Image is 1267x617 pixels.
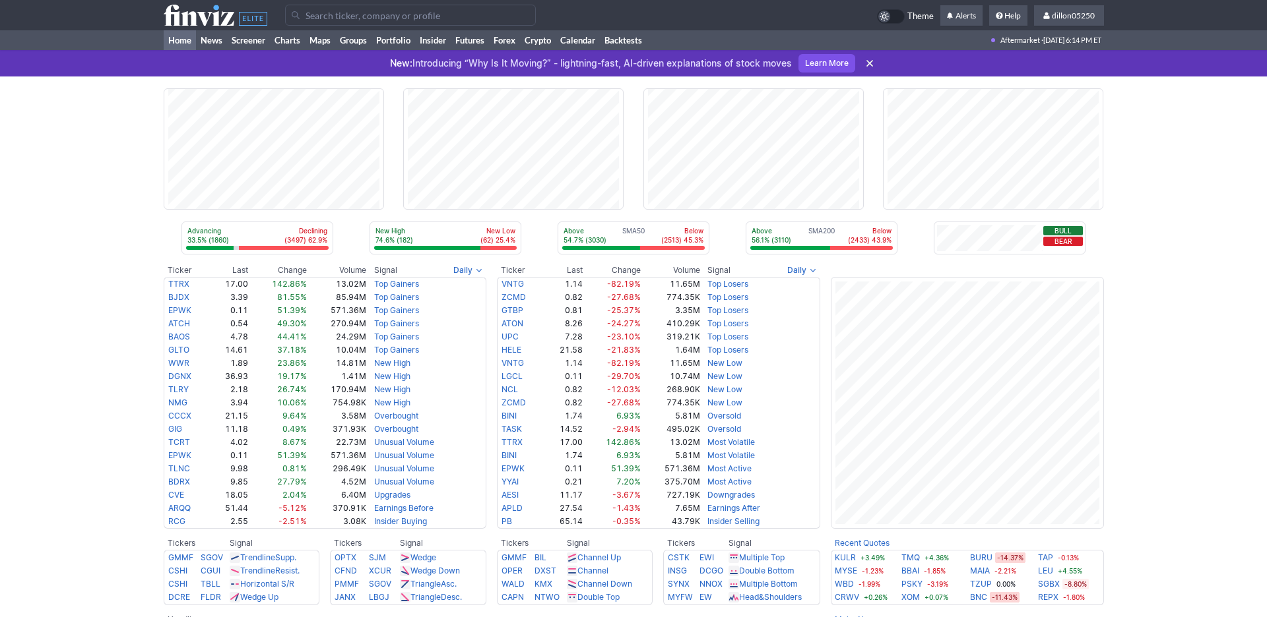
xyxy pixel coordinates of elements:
[450,264,486,277] button: Signals interval
[739,552,785,562] a: Multiple Top
[544,436,583,449] td: 17.00
[544,383,583,396] td: 0.82
[277,397,307,407] span: 10.06%
[798,54,855,73] a: Learn More
[374,424,418,434] a: Overbought
[209,449,249,462] td: 0.11
[272,279,307,289] span: 142.86%
[544,396,583,409] td: 0.82
[375,226,413,235] p: New High
[168,345,189,355] a: GLTO
[668,579,690,589] a: SYNX
[835,538,890,548] a: Recent Quotes
[835,577,854,591] a: WBD
[282,437,307,447] span: 8.67%
[707,265,731,276] span: Signal
[707,305,748,315] a: Top Losers
[209,291,249,304] td: 3.39
[901,591,920,604] a: XOM
[282,463,307,473] span: 0.81%
[308,396,367,409] td: 754.98K
[335,579,359,589] a: PMMF
[209,383,249,396] td: 2.18
[168,566,187,575] a: CSHI
[544,264,583,277] th: Last
[502,424,522,434] a: TASK
[707,411,741,421] a: Oversold
[502,305,523,315] a: GTBP
[369,552,386,562] a: SJM
[277,384,307,394] span: 26.74%
[707,477,752,486] a: Most Active
[1038,577,1060,591] a: SGBX
[374,318,419,328] a: Top Gainers
[415,30,451,50] a: Insider
[502,358,524,368] a: VNTG
[308,291,367,304] td: 85.94M
[374,384,410,394] a: New High
[607,371,641,381] span: -29.70%
[787,264,806,277] span: Daily
[374,371,410,381] a: New High
[308,462,367,475] td: 296.49K
[577,552,621,562] a: Channel Up
[168,579,187,589] a: CSHI
[480,235,515,245] p: (62) 25.4%
[600,30,647,50] a: Backtests
[502,332,519,341] a: UPC
[209,304,249,317] td: 0.11
[607,345,641,355] span: -21.83%
[544,317,583,330] td: 8.26
[641,330,701,343] td: 319.21K
[641,449,701,462] td: 5.81M
[489,30,520,50] a: Forex
[901,551,920,564] a: TMQ
[164,30,196,50] a: Home
[1038,591,1058,604] a: REPX
[308,436,367,449] td: 22.73M
[835,564,857,577] a: MYSE
[752,226,791,235] p: Above
[564,235,606,245] p: 54.7% (3030)
[277,345,307,355] span: 37.18%
[535,579,552,589] a: KMX
[544,462,583,475] td: 0.11
[1038,564,1053,577] a: LEU
[707,332,748,341] a: Top Losers
[277,450,307,460] span: 51.39%
[209,396,249,409] td: 3.94
[390,57,792,70] p: Introducing “Why Is It Moving?” - lightning-fast, AI-driven explanations of stock moves
[168,332,190,341] a: BAOS
[502,437,523,447] a: TTRX
[668,552,690,562] a: CSTK
[750,226,893,246] div: SMA200
[187,226,229,235] p: Advancing
[607,397,641,407] span: -27.68%
[707,450,755,460] a: Most Volatile
[707,437,755,447] a: Most Volatile
[374,265,397,276] span: Signal
[441,579,457,589] span: Asc.
[285,5,536,26] input: Search
[707,345,748,355] a: Top Losers
[502,292,526,302] a: ZCMD
[1034,5,1104,26] a: dillon05250
[209,462,249,475] td: 9.98
[607,358,641,368] span: -82.19%
[502,552,527,562] a: GMMF
[848,235,892,245] p: (2433) 43.9%
[277,358,307,368] span: 23.86%
[201,592,221,602] a: FLDR
[502,411,517,421] a: BINI
[369,592,389,602] a: LBGJ
[374,503,434,513] a: Earnings Before
[308,277,367,291] td: 13.02M
[661,235,703,245] p: (2513) 45.3%
[209,330,249,343] td: 4.78
[877,9,934,24] a: Theme
[699,552,714,562] a: EWI
[308,409,367,423] td: 3.58M
[707,516,760,526] a: Insider Selling
[240,579,294,589] a: Horizontal S/R
[739,579,798,589] a: Multiple Bottom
